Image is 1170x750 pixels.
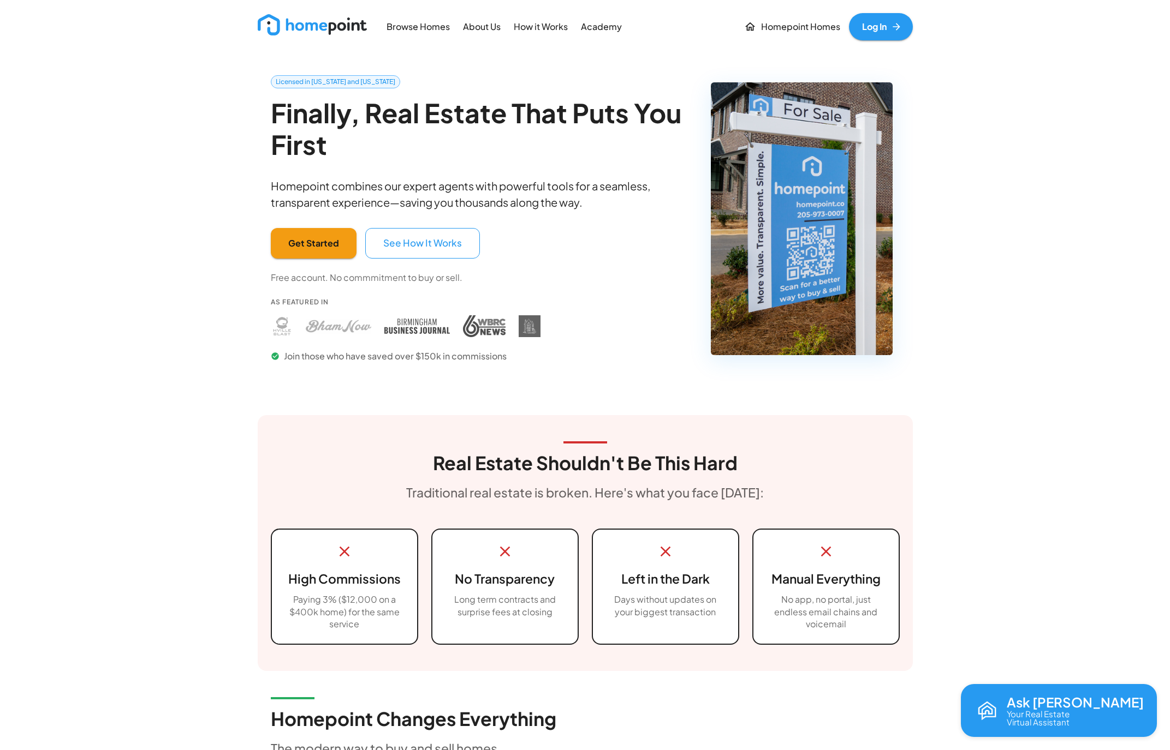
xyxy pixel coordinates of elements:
[285,569,404,589] h6: High Commissions
[384,315,450,337] img: Birmingham Business Journal press coverage - Homepoint featured in Birmingham Business Journal
[519,315,541,337] img: DIY Homebuyers Academy press coverage - Homepoint featured in DIY Homebuyers Academy
[271,77,400,87] span: Licensed in [US_STATE] and [US_STATE]
[849,13,913,40] a: Log In
[509,14,572,39] a: How it Works
[740,13,845,40] a: Homepoint Homes
[271,315,293,337] img: Huntsville Blast press coverage - Homepoint featured in Huntsville Blast
[606,569,725,589] h6: Left in the Dark
[463,21,501,33] p: About Us
[271,178,683,211] p: Homepoint combines our expert agents with powerful tools for a seamless, transparent experience—s...
[459,14,505,39] a: About Us
[577,14,626,39] a: Academy
[387,21,450,33] p: Browse Homes
[406,483,764,503] h6: Traditional real estate is broken. Here's what you face [DATE]:
[446,569,565,589] h6: No Transparency
[258,14,367,35] img: new_logo_light.png
[446,593,565,619] p: Long term contracts and surprise fees at closing
[961,684,1157,737] button: Open chat with Reva
[767,593,886,631] p: No app, no portal, just endless email chains and voicemail
[581,21,622,33] p: Academy
[463,315,506,337] img: WBRC press coverage - Homepoint featured in WBRC
[514,21,568,33] p: How it Works
[1007,695,1144,709] p: Ask [PERSON_NAME]
[271,297,541,307] p: As Featured In
[271,97,683,160] h2: Finally, Real Estate That Puts You First
[285,593,404,631] p: Paying 3% ($12,000 on a $400k home) for the same service
[271,228,357,259] button: Get Started
[1007,710,1070,726] p: Your Real Estate Virtual Assistant
[711,82,893,355] img: Homepoint real estate for sale sign - Licensed brokerage in Alabama and Tennessee
[767,569,886,589] h6: Manual Everything
[382,14,454,39] a: Browse Homes
[271,350,541,363] p: Join those who have saved over $150k in commissions
[606,593,725,619] p: Days without updates on your biggest transaction
[365,228,480,259] button: See How It Works
[271,272,462,284] p: Free account. No commmitment to buy or sell.
[761,21,840,33] p: Homepoint Homes
[433,452,738,474] h3: Real Estate Shouldn't Be This Hard
[306,315,371,337] img: Bham Now press coverage - Homepoint featured in Bham Now
[974,698,1000,724] img: Reva
[271,708,900,730] h3: Homepoint Changes Everything
[271,75,400,88] a: Licensed in [US_STATE] and [US_STATE]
